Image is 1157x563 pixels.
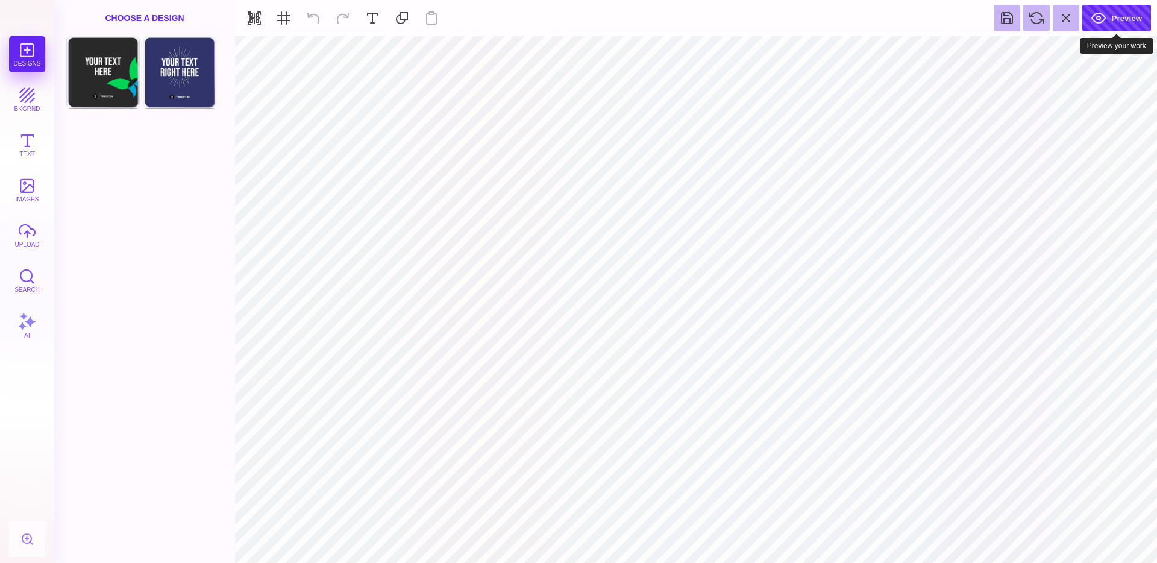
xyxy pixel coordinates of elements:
[9,217,45,253] button: upload
[9,307,45,344] button: AI
[9,127,45,163] button: Text
[9,172,45,208] button: images
[9,262,45,298] button: Search
[9,81,45,118] button: bkgrnd
[1082,5,1151,31] button: Preview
